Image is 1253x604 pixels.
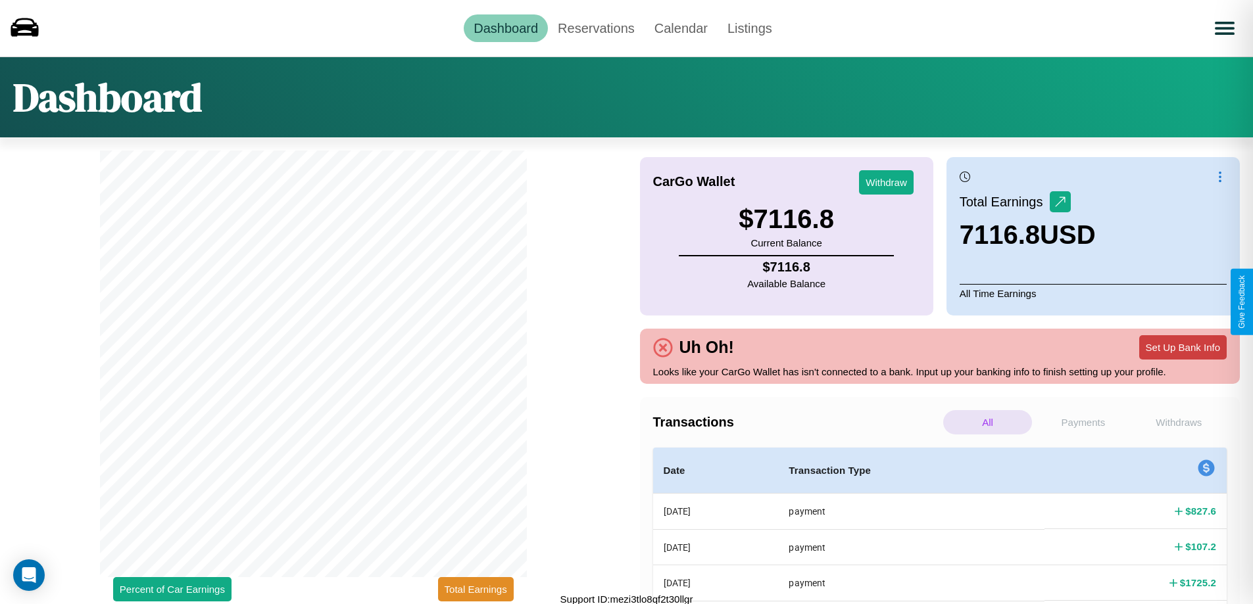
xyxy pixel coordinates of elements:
a: Reservations [548,14,645,42]
p: Withdraws [1135,410,1223,434]
h3: $ 7116.8 [739,204,834,234]
h4: $ 7116.8 [747,260,825,275]
th: [DATE] [653,529,779,565]
h4: Uh Oh! [673,338,741,357]
div: Open Intercom Messenger [13,559,45,591]
p: Current Balance [739,234,834,252]
div: Give Feedback [1237,275,1246,329]
h1: Dashboard [13,70,202,124]
button: Total Earnings [438,577,514,601]
h4: Date [664,463,768,478]
h4: CarGo Wallet [653,174,735,189]
p: Available Balance [747,275,825,292]
th: [DATE] [653,565,779,601]
button: Withdraw [859,170,914,195]
h4: $ 1725.2 [1180,576,1216,590]
p: Payments [1039,410,1127,434]
th: payment [778,529,1044,565]
a: Listings [718,14,782,42]
a: Calendar [645,14,718,42]
p: Looks like your CarGo Wallet has isn't connected to a bank. Input up your banking info to finish ... [653,363,1227,381]
p: Total Earnings [960,190,1050,214]
a: Dashboard [464,14,548,42]
p: All Time Earnings [960,284,1227,302]
h4: $ 827.6 [1185,504,1216,518]
h4: Transaction Type [789,463,1034,478]
h4: Transactions [653,415,940,430]
th: payment [778,494,1044,530]
button: Percent of Car Earnings [113,577,232,601]
h3: 7116.8 USD [960,220,1096,250]
th: payment [778,565,1044,601]
button: Set Up Bank Info [1139,335,1227,360]
p: All [943,410,1032,434]
th: [DATE] [653,494,779,530]
button: Open menu [1206,10,1243,47]
h4: $ 107.2 [1185,540,1216,553]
